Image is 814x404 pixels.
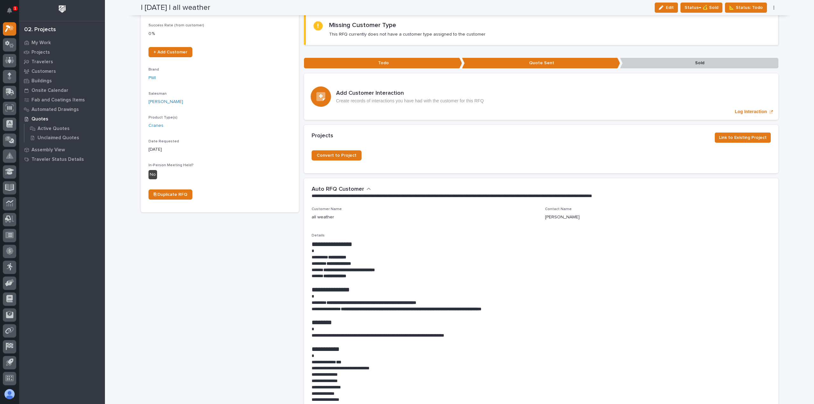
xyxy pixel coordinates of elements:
[19,66,105,76] a: Customers
[148,24,204,27] span: Success Rate (from customer)
[31,147,65,153] p: Assembly View
[312,186,371,193] button: Auto RFQ Customer
[666,5,674,10] span: Edit
[735,109,767,114] p: Log Interaction
[545,214,580,221] p: [PERSON_NAME]
[148,92,167,96] span: Salesman
[312,214,334,221] p: all weather
[148,75,156,81] a: PWI
[336,90,484,97] h3: Add Customer Interaction
[154,50,187,54] span: + Add Customer
[148,116,177,120] span: Product Type(s)
[31,40,51,46] p: My Work
[19,105,105,114] a: Automated Drawings
[620,58,778,68] p: Sold
[24,26,56,33] div: 02. Projects
[154,192,187,197] span: ⎘ Duplicate RFQ
[312,150,362,161] a: Convert to Project
[304,73,778,120] a: Log Interaction
[8,8,16,18] div: Notifications1
[38,135,79,141] p: Unclaimed Quotes
[19,57,105,66] a: Travelers
[304,58,462,68] p: Todo
[148,68,159,72] span: Brand
[725,3,767,13] button: 📐 Status: Todo
[31,59,53,65] p: Travelers
[148,189,192,200] a: ⎘ Duplicate RFQ
[312,207,342,211] span: Customer Name
[715,133,771,143] button: Link to Existing Project
[31,69,56,74] p: Customers
[729,4,763,11] span: 📐 Status: Todo
[19,154,105,164] a: Traveler Status Details
[719,134,767,141] span: Link to Existing Project
[329,31,486,37] p: This RFQ currently does not have a customer type assigned to the customer
[336,98,484,104] p: Create records of interactions you have had with the customer for this RFQ
[24,124,105,133] a: Active Quotes
[31,107,79,113] p: Automated Drawings
[38,126,70,132] p: Active Quotes
[19,145,105,154] a: Assembly View
[31,78,52,84] p: Buildings
[19,47,105,57] a: Projects
[680,3,722,13] button: Status→ 💰 Sold
[14,6,16,10] p: 1
[148,163,194,167] span: In-Person Meeting Held?
[148,99,183,105] a: [PERSON_NAME]
[56,3,68,15] img: Workspace Logo
[312,234,325,237] span: Details
[19,76,105,86] a: Buildings
[655,3,678,13] button: Edit
[312,186,364,193] h2: Auto RFQ Customer
[462,58,620,68] p: Quote Sent
[545,207,572,211] span: Contact Name
[19,86,105,95] a: Onsite Calendar
[3,4,16,17] button: Notifications
[148,140,179,143] span: Date Requested
[31,116,48,122] p: Quotes
[19,95,105,105] a: Fab and Coatings Items
[148,122,163,129] a: Cranes
[31,157,84,162] p: Traveler Status Details
[148,170,157,179] div: No
[3,387,16,401] button: users-avatar
[329,21,396,29] h2: Missing Customer Type
[312,133,333,140] h2: Projects
[19,114,105,124] a: Quotes
[148,31,291,37] p: 0 %
[24,133,105,142] a: Unclaimed Quotes
[685,4,718,11] span: Status→ 💰 Sold
[19,38,105,47] a: My Work
[31,97,85,103] p: Fab and Coatings Items
[31,88,68,93] p: Onsite Calendar
[31,50,50,55] p: Projects
[148,47,192,57] a: + Add Customer
[317,153,356,158] span: Convert to Project
[148,146,291,153] p: [DATE]
[141,3,210,12] h2: | [DATE] | all weather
